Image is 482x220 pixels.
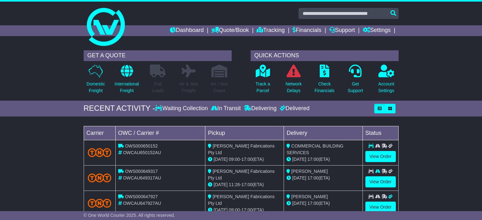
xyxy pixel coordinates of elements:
span: 11:26 [229,182,240,187]
span: [DATE] [214,157,228,162]
img: TNT_Domestic.png [88,148,112,157]
p: International Freight [114,81,139,94]
span: 09:00 [229,157,240,162]
a: NetworkDelays [285,64,302,97]
div: In Transit [209,105,242,112]
a: View Order [365,176,396,187]
p: Account Settings [378,81,395,94]
span: [DATE] [292,157,306,162]
p: Full Loads [150,81,166,94]
div: QUICK ACTIONS [251,50,399,61]
p: Air / Sea Depot [211,81,228,94]
div: (ETA) [286,156,360,163]
a: GetSupport [347,64,363,97]
div: Delivering [242,105,278,112]
div: - (ETA) [208,207,281,213]
span: 17:00 [241,182,253,187]
span: 17:00 [307,157,318,162]
div: (ETA) [286,200,360,207]
a: Financials [292,25,321,36]
a: InternationalFreight [114,64,139,97]
p: Network Delays [286,81,302,94]
span: [PERSON_NAME] Fabrications Pty Ltd [208,194,274,206]
a: Settings [363,25,391,36]
span: 17:00 [241,207,253,212]
a: Quote/Book [211,25,249,36]
div: RECENT ACTIVITY - [84,104,155,113]
span: 17:00 [307,175,318,180]
span: OWCAU650152AU [123,150,161,155]
div: - (ETA) [208,181,281,188]
img: TNT_Domestic.png [88,199,112,207]
span: [DATE] [292,175,306,180]
span: [PERSON_NAME] Fabrications Pty Ltd [208,143,274,155]
span: [PERSON_NAME] [291,169,328,174]
div: Waiting Collection [155,105,209,112]
span: [DATE] [214,207,228,212]
td: Status [363,126,398,140]
img: TNT_Domestic.png [88,173,112,182]
p: Track a Parcel [255,81,270,94]
td: Carrier [84,126,115,140]
span: OWCAU649317AU [123,175,161,180]
span: 17:00 [307,201,318,206]
div: (ETA) [286,175,360,181]
span: [DATE] [292,201,306,206]
p: Check Financials [315,81,335,94]
a: CheckFinancials [314,64,335,97]
a: Dashboard [170,25,204,36]
span: [PERSON_NAME] [291,194,328,199]
p: Air & Sea Freight [179,81,198,94]
td: OWC / Carrier # [115,126,205,140]
div: Delivered [278,105,310,112]
span: [PERSON_NAME] Fabrications Pty Ltd [208,169,274,180]
span: OWCAU647927AU [123,201,161,206]
span: 17:00 [241,157,253,162]
span: OWS000647927 [125,194,158,199]
div: GET A QUOTE [84,50,232,61]
td: Pickup [205,126,284,140]
span: [DATE] [214,182,228,187]
span: OWS000649317 [125,169,158,174]
p: Domestic Freight [87,81,105,94]
div: - (ETA) [208,156,281,163]
span: 09:00 [229,207,240,212]
a: View Order [365,151,396,162]
a: View Order [365,202,396,213]
td: Delivery [284,126,363,140]
p: Get Support [348,81,363,94]
a: AccountSettings [378,64,395,97]
span: COMMERCIAL BUILDING SERVICES [286,143,343,155]
a: Support [329,25,355,36]
a: DomesticFreight [86,64,105,97]
a: Tracking [257,25,285,36]
a: Track aParcel [255,64,270,97]
span: © One World Courier 2025. All rights reserved. [84,213,175,218]
span: OWS000650152 [125,143,158,148]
